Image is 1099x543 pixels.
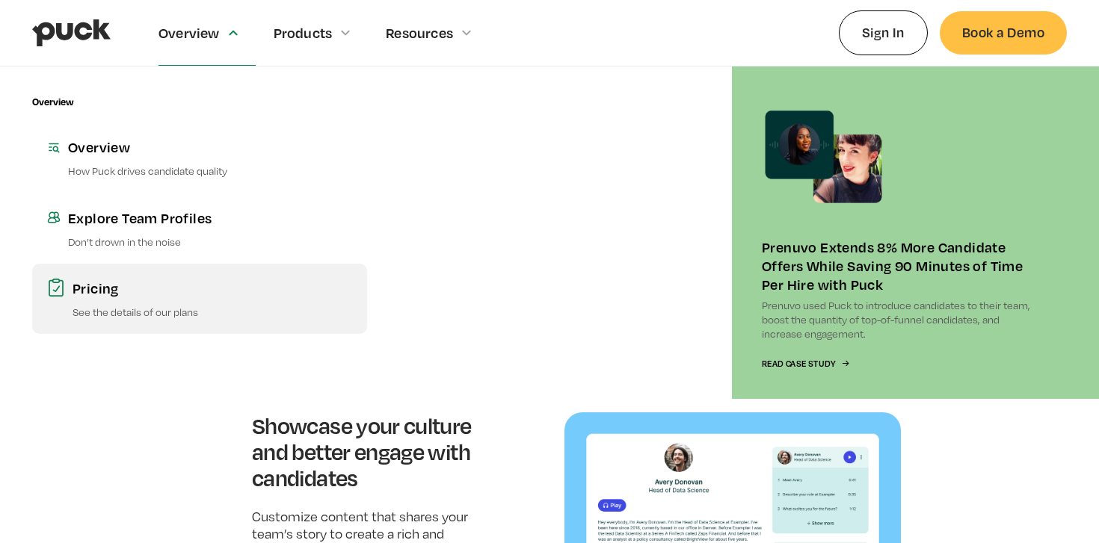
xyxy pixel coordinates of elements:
[32,193,367,264] a: Explore Team ProfilesDon’t drown in the noise
[158,25,220,41] div: Overview
[762,298,1037,341] p: Prenuvo used Puck to introduce candidates to their team, boost the quantity of top-of-funnel cand...
[274,25,333,41] div: Products
[940,11,1067,54] a: Book a Demo
[839,10,928,55] a: Sign In
[386,25,453,41] div: Resources
[68,137,352,156] div: Overview
[32,264,367,334] a: PricingSee the details of our plans
[32,96,73,108] div: Overview
[732,66,1067,399] a: Prenuvo Extends 8% More Candidate Offers While Saving 90 Minutes of Time Per Hire with PuckPrenuv...
[73,305,352,319] p: See the details of our plans
[762,359,835,369] div: Read Case Study
[68,164,352,178] p: How Puck drives candidate quality
[68,235,352,249] p: Don’t drown in the noise
[68,208,352,227] div: Explore Team Profiles
[762,238,1037,294] div: Prenuvo Extends 8% More Candidate Offers While Saving 90 Minutes of Time Per Hire with Puck
[32,122,367,193] a: OverviewHow Puck drives candidate quality
[252,412,481,491] h3: Showcase your culture and better engage with candidates
[73,279,352,297] div: Pricing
